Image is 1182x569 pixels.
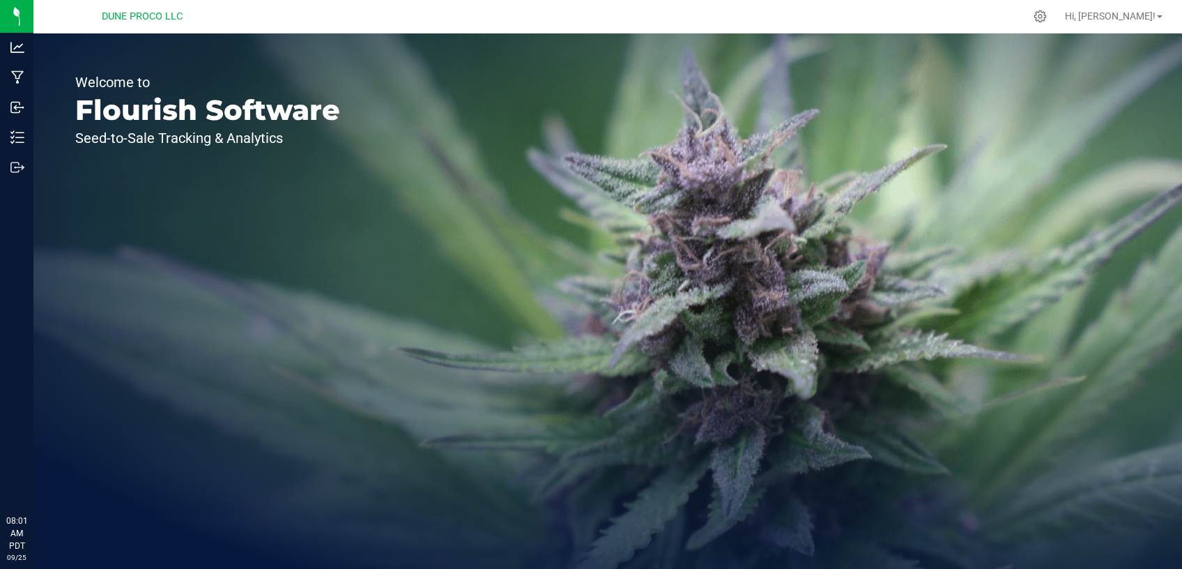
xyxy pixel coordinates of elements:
p: Welcome to [75,75,340,89]
span: Hi, [PERSON_NAME]! [1065,10,1156,22]
div: Manage settings [1031,10,1049,23]
inline-svg: Inventory [10,130,24,144]
inline-svg: Outbound [10,160,24,174]
inline-svg: Manufacturing [10,70,24,84]
p: Seed-to-Sale Tracking & Analytics [75,131,340,145]
span: DUNE PROCO LLC [102,10,183,22]
p: 09/25 [6,552,27,563]
p: Flourish Software [75,96,340,124]
inline-svg: Analytics [10,40,24,54]
inline-svg: Inbound [10,100,24,114]
p: 08:01 AM PDT [6,515,27,552]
